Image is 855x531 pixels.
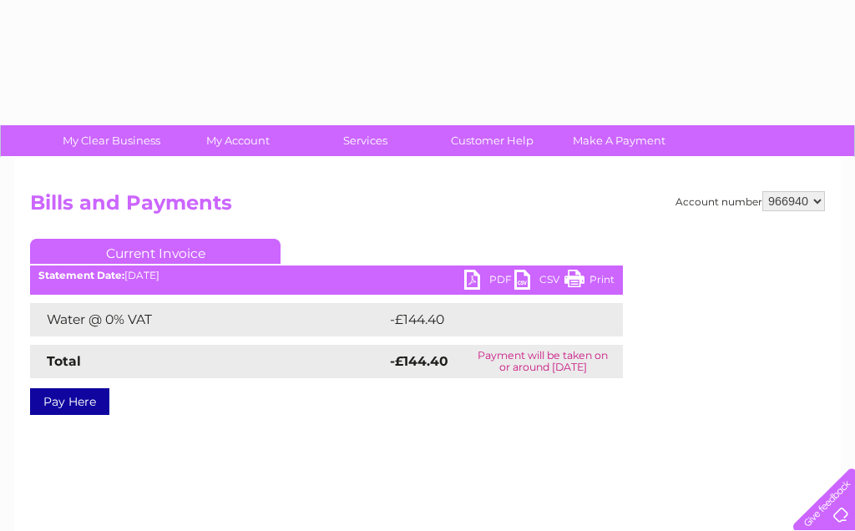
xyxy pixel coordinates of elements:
a: Pay Here [30,388,109,415]
strong: Total [47,353,81,369]
b: Statement Date: [38,269,124,281]
a: My Clear Business [43,125,180,156]
a: Print [564,270,615,294]
a: My Account [169,125,307,156]
a: Customer Help [423,125,561,156]
div: [DATE] [30,270,623,281]
h2: Bills and Payments [30,191,825,223]
a: Current Invoice [30,239,281,264]
a: Services [296,125,434,156]
a: PDF [464,270,514,294]
a: Make A Payment [550,125,688,156]
td: -£144.40 [386,303,595,336]
a: CSV [514,270,564,294]
td: Water @ 0% VAT [30,303,386,336]
td: Payment will be taken on or around [DATE] [463,345,623,378]
div: Account number [675,191,825,211]
strong: -£144.40 [390,353,448,369]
